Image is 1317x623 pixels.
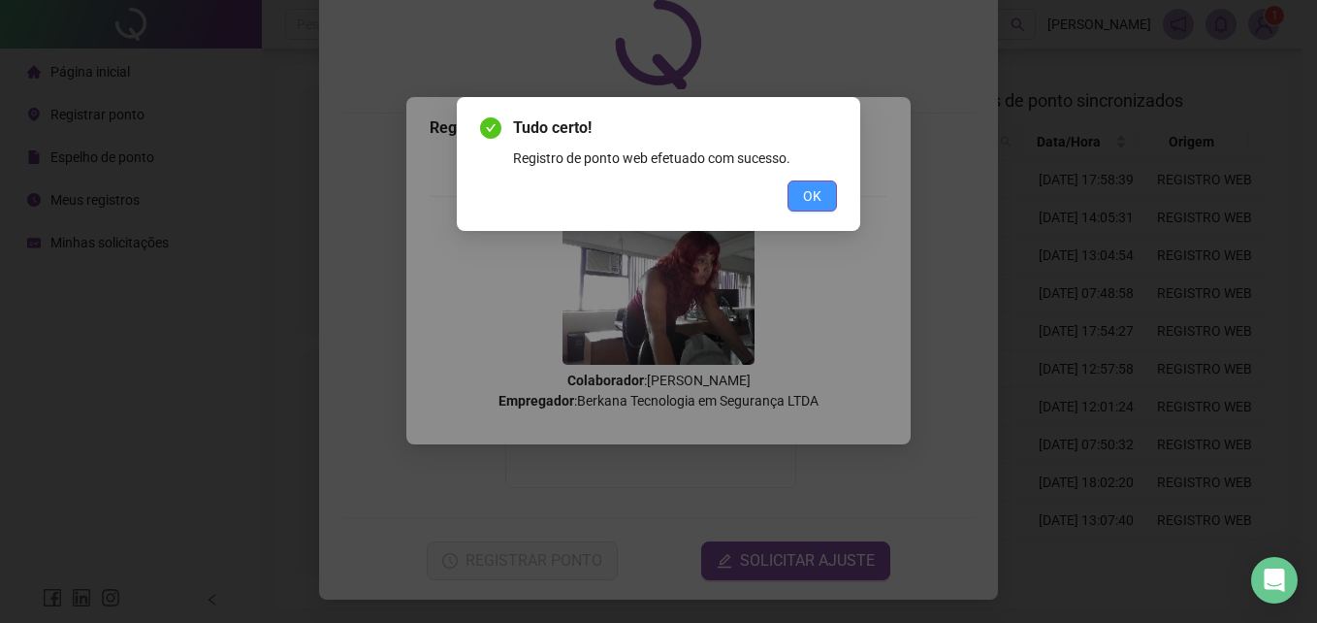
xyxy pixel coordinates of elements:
[1251,557,1298,604] div: Open Intercom Messenger
[787,180,837,212] button: OK
[480,117,501,139] span: check-circle
[803,185,821,207] span: OK
[513,116,837,140] span: Tudo certo!
[513,148,837,169] div: Registro de ponto web efetuado com sucesso.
